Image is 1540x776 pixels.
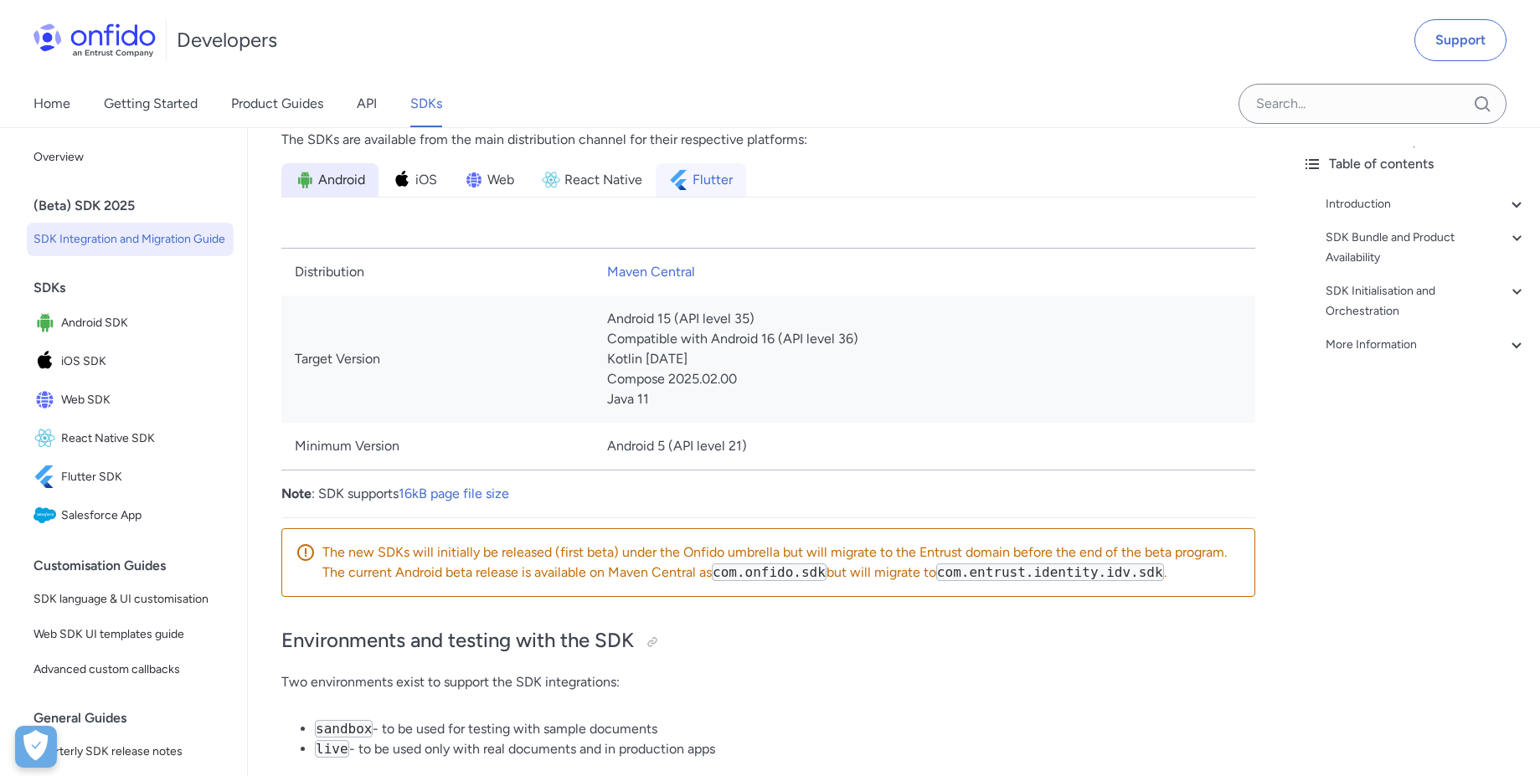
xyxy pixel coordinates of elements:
[281,627,1255,655] h2: Environments and testing with the SDK
[399,486,509,501] a: 16kB page file size
[322,542,1241,583] p: The new SDKs will initially be released (first beta) under the Onfido umbrella but will migrate t...
[33,589,227,609] span: SDK language & UI customisation
[104,80,198,127] a: Getting Started
[936,563,1164,581] code: com.entrust.identity.idv.sdk
[27,459,234,496] a: IconFlutter SDKFlutter SDK
[464,170,484,190] img: web logo
[33,624,227,645] span: Web SDK UI templates guide
[33,549,240,583] div: Customisation Guides
[1302,154,1527,174] div: Table of contents
[1326,194,1527,214] a: Introduction
[33,229,227,249] span: SDK Integration and Migration Guide
[27,653,234,686] a: Advanced custom callbacks
[177,27,277,54] h1: Developers
[315,740,349,758] code: live
[315,719,1255,739] li: - to be used for testing with sample documents
[61,465,227,489] span: Flutter SDK
[33,701,240,735] div: General Guides
[281,484,1255,504] p: : SDK supports
[33,504,61,527] img: IconSalesforce App
[33,80,70,127] a: Home
[1326,335,1527,355] a: More Information
[315,720,373,737] code: sandbox
[15,726,57,768] div: Cookie Preferences
[231,80,323,127] a: Product Guides
[33,271,240,305] div: SDKs
[281,295,594,423] td: Target Version
[281,486,312,501] strong: Note
[61,350,227,373] span: iOS SDK
[1239,84,1507,124] input: Onfido search input field
[487,170,514,190] span: Web
[27,305,234,342] a: IconAndroid SDKAndroid SDK
[15,726,57,768] button: Open Preferences
[315,739,1255,759] li: - to be used only with real documents and in production apps
[27,735,234,768] a: Quarterly SDK release notes
[27,497,234,534] a: IconSalesforce AppSalesforce App
[33,465,61,489] img: IconFlutter SDK
[33,350,61,373] img: IconiOS SDK
[33,311,61,335] img: IconAndroid SDK
[27,420,234,457] a: IconReact Native SDKReact Native SDK
[61,427,227,450] span: React Native SDK
[33,427,61,450] img: IconReact Native SDK
[281,423,594,470] td: Minimum Version
[61,311,227,335] span: Android SDK
[27,618,234,651] a: Web SDK UI templates guide
[318,170,365,190] span: Android
[33,23,156,57] img: Onfido Logo
[33,189,240,223] div: (Beta) SDK 2025
[357,80,377,127] a: API
[27,223,234,256] a: SDK Integration and Migration Guide
[295,170,315,190] img: android logo
[1414,19,1507,61] a: Support
[33,147,227,167] span: Overview
[281,248,594,295] td: Distribution
[27,583,234,616] a: SDK language & UI customisation
[27,141,234,174] a: Overview
[33,388,61,412] img: IconWeb SDK
[392,170,412,190] img: ios logo
[27,343,234,380] a: IconiOS SDKiOS SDK
[33,660,227,680] span: Advanced custom callbacks
[415,170,437,190] span: iOS
[669,170,689,190] img: flutter logo
[33,742,227,762] span: Quarterly SDK release notes
[564,170,642,190] span: React Native
[27,382,234,419] a: IconWeb SDKWeb SDK
[607,264,695,280] a: Maven Central
[61,504,227,527] span: Salesforce App
[410,80,442,127] a: SDKs
[693,170,733,190] span: Flutter
[281,130,1255,150] p: The SDKs are available from the main distribution channel for their respective platforms:
[281,672,1255,692] p: Two environments exist to support the SDK integrations:
[1326,228,1527,268] a: SDK Bundle and Product Availability
[594,423,1255,470] td: Android 5 (API level 21)
[712,563,827,581] code: com.onfido.sdk
[61,388,227,412] span: Web SDK
[541,170,561,190] img: react logo
[1326,281,1527,321] a: SDK Initialisation and Orchestration
[594,295,1255,423] td: Android 15 (API level 35) Compatible with Android 16 (API level 36) Kotlin [DATE] Compose 2025.02...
